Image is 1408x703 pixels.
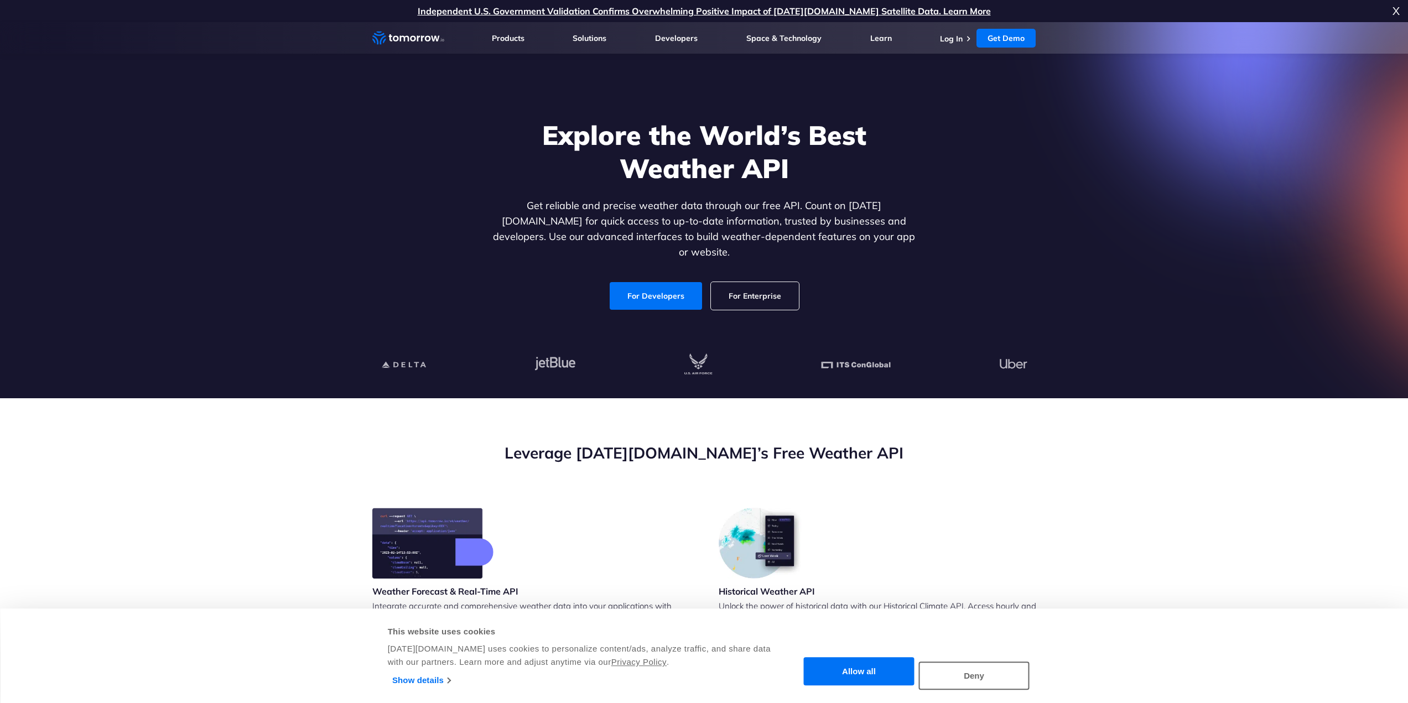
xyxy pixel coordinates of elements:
p: Integrate accurate and comprehensive weather data into your applications with [DATE][DOMAIN_NAME]... [372,600,690,676]
p: Unlock the power of historical data with our Historical Climate API. Access hourly and daily weat... [719,600,1036,663]
p: Get reliable and precise weather data through our free API. Count on [DATE][DOMAIN_NAME] for quic... [491,198,918,260]
a: Independent U.S. Government Validation Confirms Overwhelming Positive Impact of [DATE][DOMAIN_NAM... [418,6,991,17]
h3: Weather Forecast & Real-Time API [372,585,518,597]
a: Solutions [573,33,606,43]
a: Developers [655,33,698,43]
a: Learn [870,33,892,43]
a: Get Demo [976,29,1036,48]
button: Allow all [804,658,915,686]
a: Log In [940,34,963,44]
a: Home link [372,30,444,46]
a: Privacy Policy [611,657,667,666]
a: Space & Technology [746,33,822,43]
a: For Enterprise [711,282,799,310]
a: For Developers [610,282,702,310]
div: [DATE][DOMAIN_NAME] uses cookies to personalize content/ads, analyze traffic, and share data with... [388,642,772,669]
h1: Explore the World’s Best Weather API [491,118,918,185]
a: Products [492,33,524,43]
h2: Leverage [DATE][DOMAIN_NAME]’s Free Weather API [372,442,1036,464]
a: Show details [392,672,450,689]
button: Deny [919,662,1030,690]
h3: Historical Weather API [719,585,815,597]
div: This website uses cookies [388,625,772,638]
